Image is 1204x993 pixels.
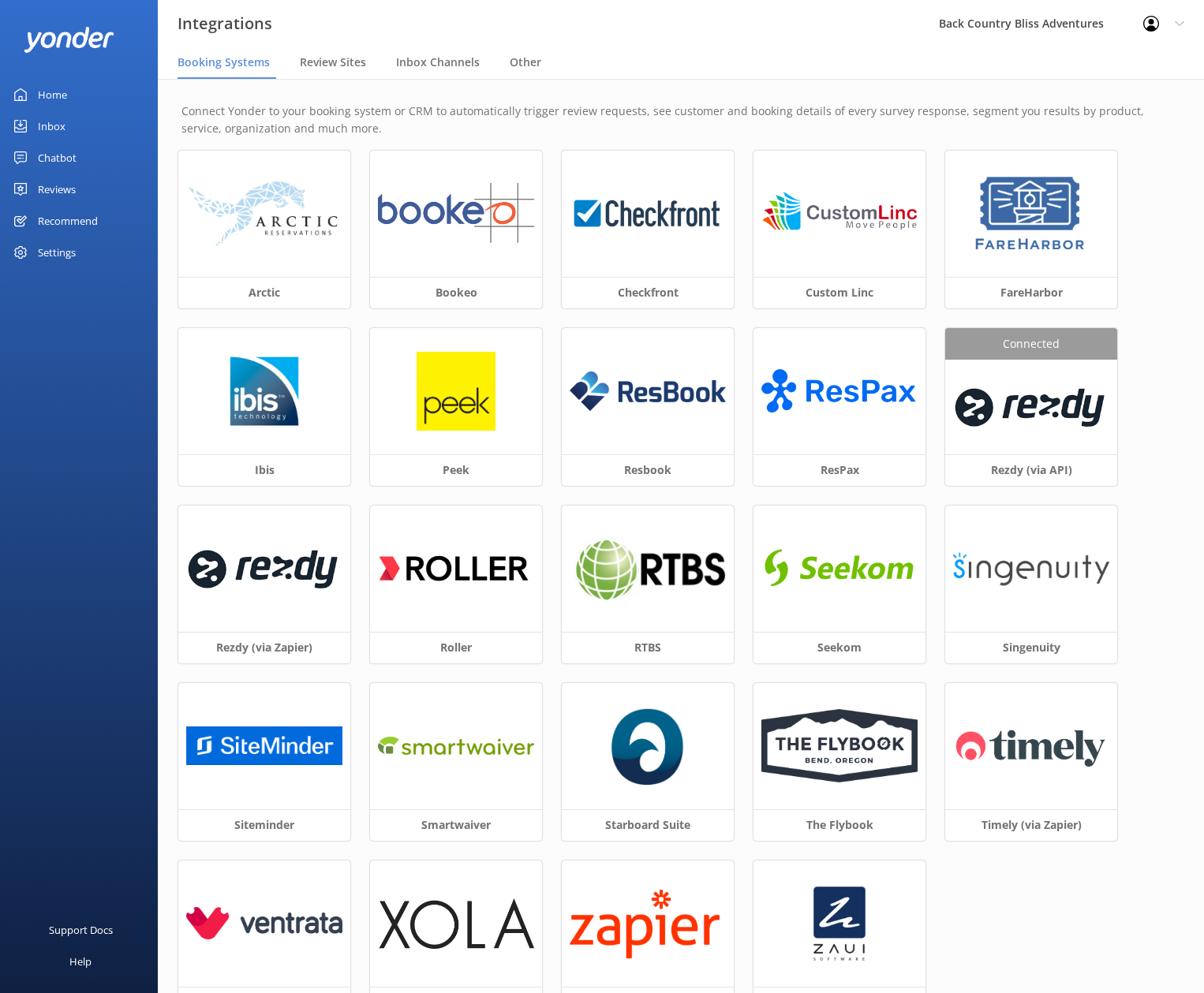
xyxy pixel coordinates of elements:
[417,352,495,431] img: peek_logo.png
[570,536,726,602] img: 1624324537..png
[945,328,1117,360] div: Connected
[761,538,918,599] img: 1616638368..png
[38,142,77,174] div: Chatbot
[945,454,1117,486] h3: Rezdy (via API)
[570,371,726,411] img: resbook_logo.png
[396,54,480,70] span: Inbox Channels
[953,551,1109,587] img: singenuity_logo.png
[562,809,734,841] h3: Starboard Suite
[953,715,1109,776] img: 1619648023..png
[38,237,76,268] div: Settings
[186,535,342,602] img: 1619647509..png
[510,54,541,70] span: Other
[178,632,350,663] h3: Rezdy (via Zapier)
[225,352,304,431] img: 1629776749..png
[370,277,542,308] h3: Bookeo
[186,907,342,939] img: ventrata_logo.png
[38,205,98,237] div: Recommend
[38,79,67,110] div: Home
[186,180,342,248] img: arctic_logo.png
[570,183,726,244] img: 1624323426..png
[945,809,1117,841] h3: Timely (via Zapier)
[181,103,1180,138] p: Connect Yonder to your booking system or CRM to automatically trigger review requests, see custom...
[811,884,867,963] img: 1633406817..png
[370,632,542,663] h3: Roller
[753,277,925,308] h3: Custom Linc
[370,809,542,841] h3: Smartwaiver
[378,535,534,602] img: 1616660206..png
[945,277,1117,308] h3: FareHarbor
[611,707,684,786] img: 1756262149..png
[971,174,1090,253] img: 1629843345..png
[178,54,270,70] span: Booking Systems
[38,174,76,205] div: Reviews
[370,454,542,486] h3: Peek
[178,11,272,36] h3: Integrations
[761,183,918,244] img: 1624324618..png
[38,110,65,142] div: Inbox
[562,632,734,663] h3: RTBS
[378,183,534,244] img: 1624324865..png
[49,914,113,946] div: Support Docs
[178,277,350,308] h3: Arctic
[753,809,925,841] h3: The Flybook
[300,54,366,70] span: Review Sites
[378,728,534,763] img: 1650579744..png
[69,946,92,977] div: Help
[186,726,342,765] img: 1710292409..png
[178,454,350,486] h3: Ibis
[945,632,1117,663] h3: Singenuity
[24,27,114,53] img: yonder-white-logo.png
[761,709,918,782] img: flybook_logo.png
[562,277,734,308] h3: Checkfront
[570,887,726,961] img: 1619648013..png
[753,454,925,486] h3: ResPax
[953,373,1109,440] img: 1624324453..png
[378,898,534,949] img: xola_logo.png
[562,454,734,486] h3: Resbook
[761,360,918,421] img: ResPax
[178,809,350,841] h3: Siteminder
[753,632,925,663] h3: Seekom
